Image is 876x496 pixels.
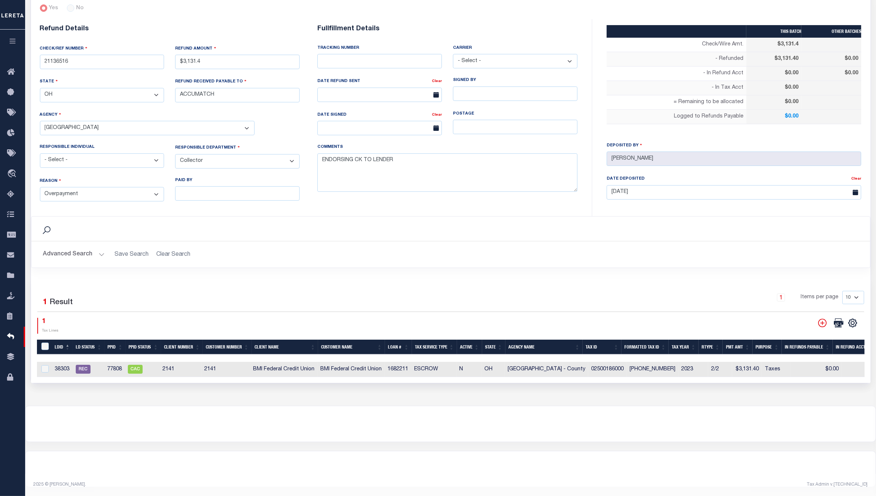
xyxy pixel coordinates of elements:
[456,481,868,488] div: Tax Admin v.[TECHNICAL_ID]
[40,25,300,33] h6: Refund Details
[105,340,126,355] th: PPID: activate to sort column ascending
[40,78,58,85] label: STATE
[104,362,125,377] td: 77808
[250,362,317,377] td: BMI Federal Credit Union
[453,77,476,84] label: SIGNED BY
[317,45,359,51] label: TRACKING NUMBER
[317,25,577,33] h6: Fullfillment Details
[453,111,474,117] label: POSTAGE
[610,41,743,49] p: Check/Wire Amt.
[175,55,300,69] input: $
[52,362,73,377] td: 38303
[627,362,678,377] td: [PHONE_NUMBER]
[621,340,669,355] th: Formatted Tax ID: activate to sort column ascending
[175,177,192,184] label: PAID BY
[432,113,442,117] a: Clear
[588,362,627,377] td: 02500186000
[411,362,456,377] td: ESCROW
[385,362,411,377] td: 1682211
[40,45,88,52] label: CHECK/REF NUMBER
[412,340,457,355] th: Tax Service Type: activate to sort column ascending
[669,340,699,355] th: Tax Year: activate to sort column ascending
[482,340,505,355] th: State: activate to sort column ascending
[851,177,861,181] a: Clear
[699,340,723,355] th: RType: activate to sort column ascending
[749,98,798,106] p: $0.00
[40,177,61,184] label: REASON
[481,362,505,377] td: OH
[833,340,875,355] th: In Refund Acct: activate to sort column ascending
[749,84,798,92] p: $0.00
[7,169,19,179] i: travel_explore
[610,98,743,106] p: = Remaining to be allocated
[318,340,385,355] th: Customer Name: activate to sort column ascending
[161,340,203,355] th: Client Number: activate to sort column ascending
[43,299,48,306] span: 1
[43,247,105,262] button: Advanced Search
[753,340,782,355] th: Purpose: activate to sort column ascending
[749,113,798,121] p: $0.00
[28,481,451,488] div: 2025 © [PERSON_NAME].
[175,78,246,85] label: REFUND RECEIVED PAYABLE TO
[749,41,798,49] p: $3,131.4
[175,144,240,151] label: RESPONSIBLE DEPARTMENT
[804,55,858,63] p: $0.00
[678,362,708,377] td: 2023
[777,293,785,302] a: 1
[801,25,861,38] th: OTHER BATCHES
[782,340,833,355] th: In Refunds Payable: activate to sort column ascending
[607,176,645,182] label: Date Deposited
[749,55,798,63] p: $3,131.40
[317,112,347,118] label: DATE SIGNED
[456,362,481,377] td: N
[76,365,91,374] span: REC
[610,69,743,78] p: - In Refund Acct
[160,362,201,377] td: 2141
[610,55,743,63] p: - Refunded
[801,293,839,302] span: Items per page
[610,113,743,121] p: Logged to Refunds Payable
[40,144,95,150] label: RESPONSIBLE INDIVIDUAL
[49,4,58,13] label: Yes
[453,45,472,51] label: CARRIER
[42,318,59,326] h4: 1
[40,111,61,118] label: AGENCY
[37,340,52,355] th: LDBatchId
[317,144,343,150] label: COMMENTS
[73,340,105,355] th: LD STATUS: activate to sort column ascending
[42,328,59,334] p: Tax Lines
[50,297,73,309] label: Result
[610,84,743,92] p: - In Tax Acct
[385,340,412,355] th: Loan #: activate to sort column ascending
[317,78,360,85] label: DATE REFUND SENT
[52,340,73,355] th: LDID: activate to sort column descending
[505,362,588,377] td: [GEOGRAPHIC_DATA] - County
[791,362,842,377] td: $0.00
[749,69,798,78] p: $0.00
[723,340,753,355] th: Pmt Amt: activate to sort column ascending
[252,340,318,355] th: Client Name: activate to sort column ascending
[607,142,642,149] label: Deposited By
[317,362,385,377] td: BMI Federal Credit Union
[76,4,83,13] label: No
[804,69,858,78] p: $0.00
[505,340,583,355] th: Agency Name: activate to sort column ascending
[432,79,442,83] a: Clear
[126,340,161,355] th: PPID Status: activate to sort column ascending
[583,340,621,355] th: Tax ID: activate to sort column ascending
[762,362,791,377] td: Taxes
[128,365,143,374] span: CAC
[607,185,861,200] input: Enter Date
[746,25,801,38] th: THIS BATCH
[203,340,252,355] th: Customer Number: activate to sort column ascending
[201,362,250,377] td: 2141
[175,45,216,52] label: REFUND AMOUNT
[708,362,732,377] td: 2/2
[732,362,762,377] td: $3,131.40
[457,340,482,355] th: Active: activate to sort column ascending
